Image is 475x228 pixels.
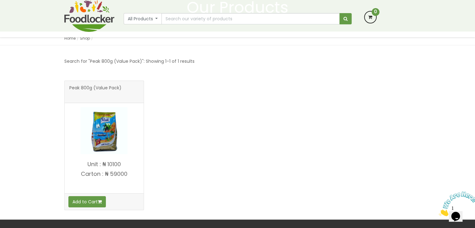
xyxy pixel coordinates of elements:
[436,189,475,219] iframe: chat widget
[80,36,90,41] a: Shop
[81,107,127,154] img: Peak 800g (Value Pack)
[2,2,5,8] span: 1
[68,196,106,207] button: Add to Cart
[65,161,144,167] p: Unit : ₦ 10100
[98,200,102,204] i: Add to cart
[64,58,195,65] p: Search for "Peak 800g (Value Pack)": Showing 1–1 of 1 results
[161,13,339,24] input: Search our variety of products
[69,86,121,98] span: Peak 800g (Value Pack)
[124,13,162,24] button: All Products
[65,171,144,177] p: Carton : ₦ 59000
[64,36,76,41] a: Home
[372,8,379,16] span: 0
[2,2,41,27] img: Chat attention grabber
